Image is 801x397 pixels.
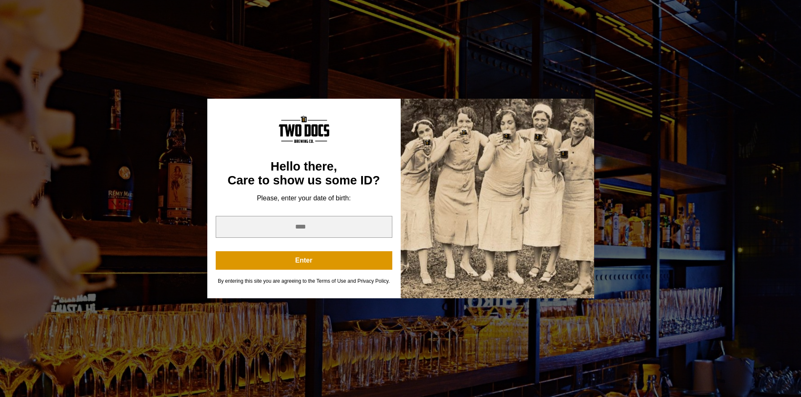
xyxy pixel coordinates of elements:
[279,116,329,143] img: Content Logo
[216,160,392,188] div: Hello there, Care to show us some ID?
[216,194,392,202] div: Please, enter your date of birth:
[216,278,392,284] div: By entering this site you are agreeing to the Terms of Use and Privacy Policy.
[216,216,392,238] input: year
[216,251,392,270] button: Enter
